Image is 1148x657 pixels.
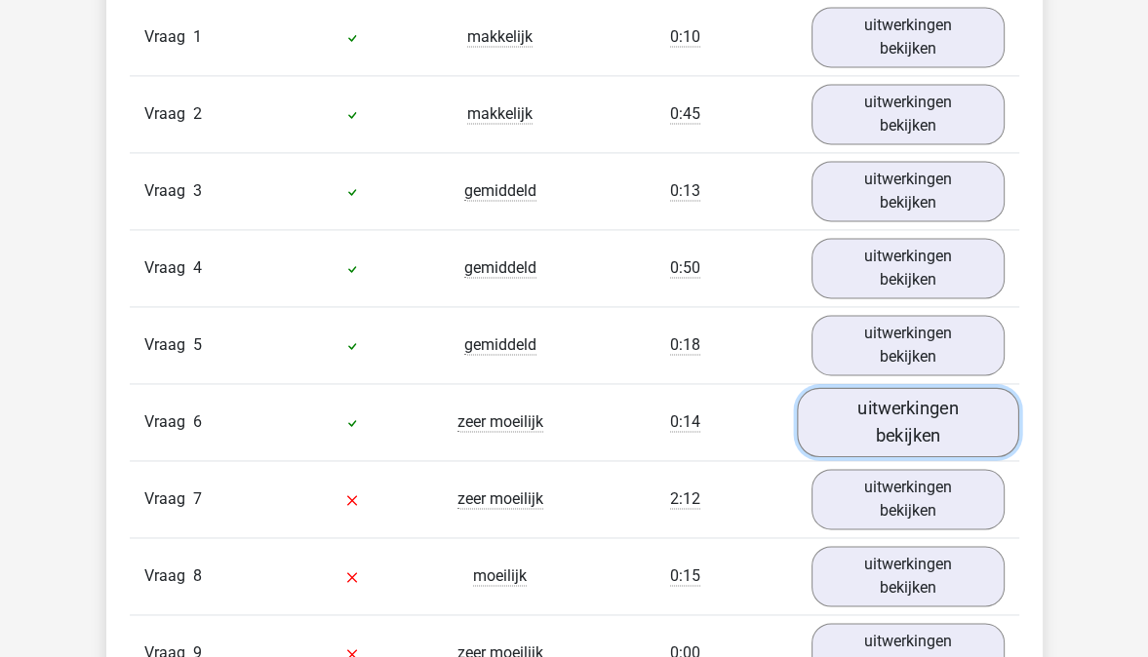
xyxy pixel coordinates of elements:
a: uitwerkingen bekijken [812,315,1005,375]
span: 1 [193,27,202,46]
span: 3 [193,181,202,200]
a: uitwerkingen bekijken [812,7,1005,67]
span: 4 [193,258,202,277]
span: Vraag [144,487,193,511]
span: 0:45 [670,104,700,124]
a: uitwerkingen bekijken [812,84,1005,144]
span: 5 [193,335,202,354]
span: 2:12 [670,489,700,509]
span: Vraag [144,410,193,434]
span: Vraag [144,333,193,357]
span: Vraag [144,564,193,588]
span: 0:10 [670,27,700,47]
span: zeer moeilijk [457,489,543,509]
span: gemiddeld [464,258,536,278]
span: zeer moeilijk [457,412,543,432]
span: gemiddeld [464,181,536,201]
a: uitwerkingen bekijken [812,469,1005,529]
span: 7 [193,489,202,508]
span: 0:18 [670,335,700,355]
span: makkelijk [467,104,533,124]
span: 0:14 [670,412,700,432]
span: Vraag [144,25,193,49]
span: Vraag [144,102,193,126]
a: uitwerkingen bekijken [812,238,1005,298]
a: uitwerkingen bekijken [797,388,1019,457]
span: gemiddeld [464,335,536,355]
span: Vraag [144,256,193,280]
span: 0:13 [670,181,700,201]
span: 8 [193,566,202,585]
span: Vraag [144,179,193,203]
span: 2 [193,104,202,123]
span: 6 [193,412,202,431]
span: 0:15 [670,566,700,586]
a: uitwerkingen bekijken [812,161,1005,221]
span: 0:50 [670,258,700,278]
span: makkelijk [467,27,533,47]
a: uitwerkingen bekijken [812,546,1005,606]
span: moeilijk [473,566,527,586]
